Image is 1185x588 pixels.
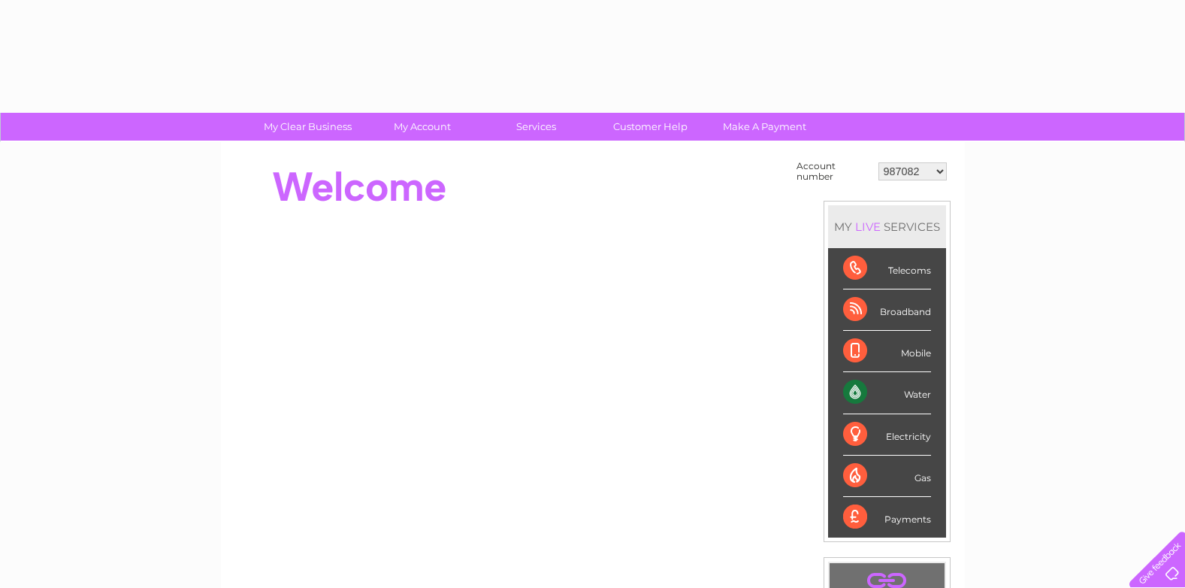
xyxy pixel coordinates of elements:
a: My Account [360,113,484,141]
div: Gas [843,456,931,497]
a: Make A Payment [703,113,827,141]
td: Account number [793,157,875,186]
div: Electricity [843,414,931,456]
div: Mobile [843,331,931,372]
a: My Clear Business [246,113,370,141]
a: Customer Help [588,113,712,141]
div: Telecoms [843,248,931,289]
div: Broadband [843,289,931,331]
a: Services [474,113,598,141]
div: LIVE [852,220,884,234]
div: Payments [843,497,931,538]
div: MY SERVICES [828,205,946,248]
div: Water [843,372,931,414]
